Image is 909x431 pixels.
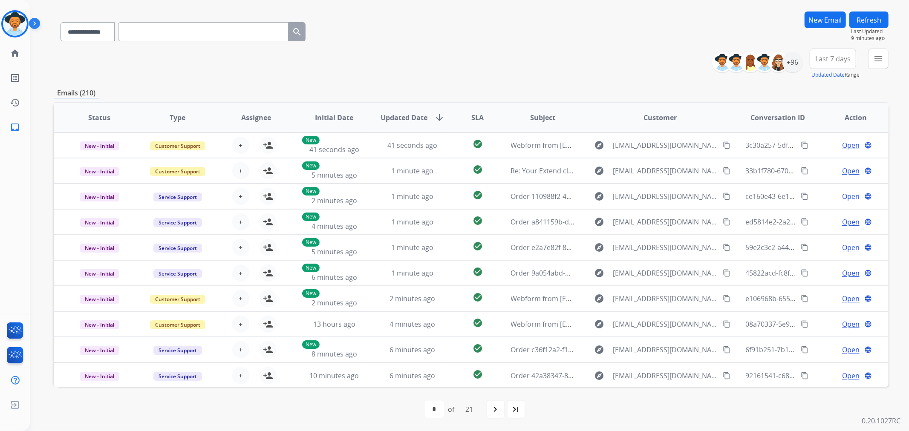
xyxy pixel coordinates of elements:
span: + [239,371,242,381]
button: Refresh [849,11,889,28]
p: New [302,161,320,170]
span: [EMAIL_ADDRESS][DOMAIN_NAME] [613,242,718,253]
span: 3c30a257-5dfe-407c-87f7-108eb1b2eae4 [746,141,874,150]
span: [EMAIL_ADDRESS][DOMAIN_NAME] [613,319,718,329]
span: Open [842,166,860,176]
span: 6 minutes ago [390,371,435,380]
mat-icon: check_circle [473,343,483,353]
span: Order c36f12a2-f124-48de-be79-fc3ad571af6e [511,345,657,354]
mat-icon: content_copy [723,346,730,353]
div: +96 [782,52,803,72]
span: New - Initial [80,346,119,355]
span: Open [842,345,860,355]
mat-icon: language [864,193,872,200]
mat-icon: person_add [263,191,273,201]
span: Webform from [EMAIL_ADDRESS][DOMAIN_NAME] on [DATE] [511,294,704,303]
mat-icon: language [864,218,872,226]
span: [EMAIL_ADDRESS][DOMAIN_NAME] [613,166,718,176]
mat-icon: content_copy [801,141,808,149]
mat-icon: content_copy [801,320,808,328]
span: New - Initial [80,218,119,227]
p: 0.20.1027RC [862,416,900,426]
mat-icon: home [10,48,20,58]
span: 13 hours ago [313,319,355,329]
span: [EMAIL_ADDRESS][DOMAIN_NAME] [613,268,718,278]
mat-icon: check_circle [473,164,483,175]
mat-icon: language [864,295,872,302]
p: New [302,289,320,298]
span: 1 minute ago [391,192,433,201]
mat-icon: language [864,167,872,175]
span: Conversation ID [750,112,805,123]
p: New [302,213,320,221]
span: 5 minutes ago [312,170,357,180]
span: 1 minute ago [391,243,433,252]
span: Open [842,319,860,329]
span: 4 minutes ago [312,221,357,231]
span: Open [842,140,860,150]
span: 2 minutes ago [312,196,357,205]
span: Customer Support [150,295,205,304]
span: Webform from [EMAIL_ADDRESS][DOMAIN_NAME] on [DATE] [511,319,704,329]
span: Customer Support [150,167,205,176]
p: New [302,340,320,349]
div: of [448,404,455,414]
mat-icon: language [864,244,872,251]
mat-icon: explore [594,268,604,278]
mat-icon: menu [873,54,883,64]
mat-icon: person_add [263,166,273,176]
span: Status [88,112,110,123]
span: 59e2c3c2-a449-4e8e-93b0-8b60fe3db792 [746,243,876,252]
mat-icon: last_page [511,404,521,414]
span: 9 minutes ago [851,35,889,42]
mat-icon: check_circle [473,292,483,302]
span: + [239,166,242,176]
span: 92161541-c683-4871-879e-12c6e9f0d680 [746,371,875,380]
button: + [232,162,249,179]
span: New - Initial [80,193,119,201]
mat-icon: person_add [263,217,273,227]
span: Service Support [153,346,202,355]
mat-icon: explore [594,293,604,304]
span: Open [842,293,860,304]
mat-icon: check_circle [473,190,483,200]
mat-icon: check_circle [473,369,483,379]
span: [EMAIL_ADDRESS][DOMAIN_NAME] [613,217,718,227]
span: + [239,191,242,201]
mat-icon: language [864,372,872,379]
mat-icon: explore [594,371,604,381]
span: Open [842,371,860,381]
span: + [239,140,242,150]
mat-icon: explore [594,140,604,150]
span: 41 seconds ago [387,141,437,150]
span: New - Initial [80,269,119,278]
span: Assignee [241,112,271,123]
mat-icon: content_copy [801,372,808,379]
span: 41 seconds ago [309,145,359,154]
mat-icon: navigate_next [491,404,501,414]
button: + [232,213,249,230]
mat-icon: content_copy [723,269,730,277]
button: New Email [805,11,846,28]
mat-icon: explore [594,166,604,176]
p: Emails (210) [54,88,99,98]
button: Last 7 days [810,49,856,69]
mat-icon: inbox [10,122,20,132]
mat-icon: content_copy [801,295,808,302]
mat-icon: person_add [263,319,273,329]
mat-icon: search [292,27,302,37]
mat-icon: language [864,346,872,353]
mat-icon: content_copy [723,244,730,251]
p: New [302,264,320,272]
span: [EMAIL_ADDRESS][DOMAIN_NAME] [613,345,718,355]
span: 5 minutes ago [312,247,357,256]
span: Order 42a38347-885c-48e7-bfed-be4d85f288e6 [511,371,661,380]
span: Open [842,242,860,253]
mat-icon: content_copy [801,269,808,277]
span: + [239,319,242,329]
mat-icon: content_copy [723,372,730,379]
button: + [232,239,249,256]
span: Service Support [153,269,202,278]
span: Subject [530,112,555,123]
span: + [239,268,242,278]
